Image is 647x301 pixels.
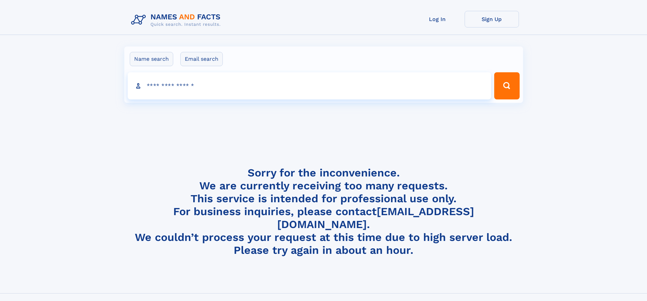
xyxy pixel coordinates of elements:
[465,11,519,27] a: Sign Up
[180,52,223,66] label: Email search
[494,72,519,99] button: Search Button
[128,11,226,29] img: Logo Names and Facts
[277,205,474,231] a: [EMAIL_ADDRESS][DOMAIN_NAME]
[128,166,519,257] h4: Sorry for the inconvenience. We are currently receiving too many requests. This service is intend...
[130,52,173,66] label: Name search
[128,72,491,99] input: search input
[410,11,465,27] a: Log In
